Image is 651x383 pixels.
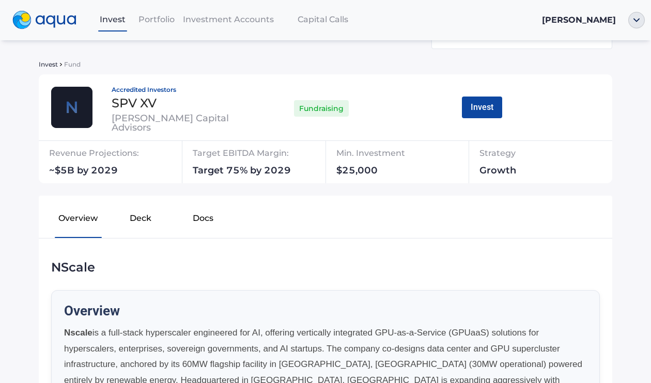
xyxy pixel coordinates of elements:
a: Fund [62,59,81,69]
span: Invest [39,60,58,68]
div: ~$5B by 2029 [49,166,190,179]
span: Investment Accounts [183,14,274,24]
span: Portfolio [138,14,175,24]
button: Overview [47,204,110,237]
div: Accredited Investors [112,87,249,93]
a: logo [6,8,91,32]
img: logo [12,11,76,29]
div: Strategy [479,145,569,166]
a: Portfolio [134,9,179,30]
button: Invest [462,97,502,118]
img: ellipse [628,12,645,28]
strong: Nscale [64,328,92,338]
img: thamesville [51,87,92,128]
div: Revenue Projections: [49,145,190,166]
button: Deck [110,204,172,237]
span: Capital Calls [298,14,348,24]
div: NScale [51,259,600,276]
span: Fund [64,60,81,68]
img: sidearrow [60,63,62,66]
div: Fundraising [294,98,349,119]
div: SPV XV [112,97,249,109]
a: Investment Accounts [179,9,278,30]
div: [PERSON_NAME] Capital Advisors [112,114,249,132]
div: Target EBITDA Margin: [193,145,334,166]
div: $25,000 [336,166,463,179]
div: Min. Investment [336,145,463,166]
span: Invest [100,14,126,24]
span: [PERSON_NAME] [542,15,616,25]
a: Capital Calls [278,9,368,30]
div: Growth [479,166,569,179]
button: Docs [172,204,234,237]
a: Invest [91,9,134,30]
div: Target 75% by 2029 [193,166,334,179]
h2: Overview [64,303,587,319]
